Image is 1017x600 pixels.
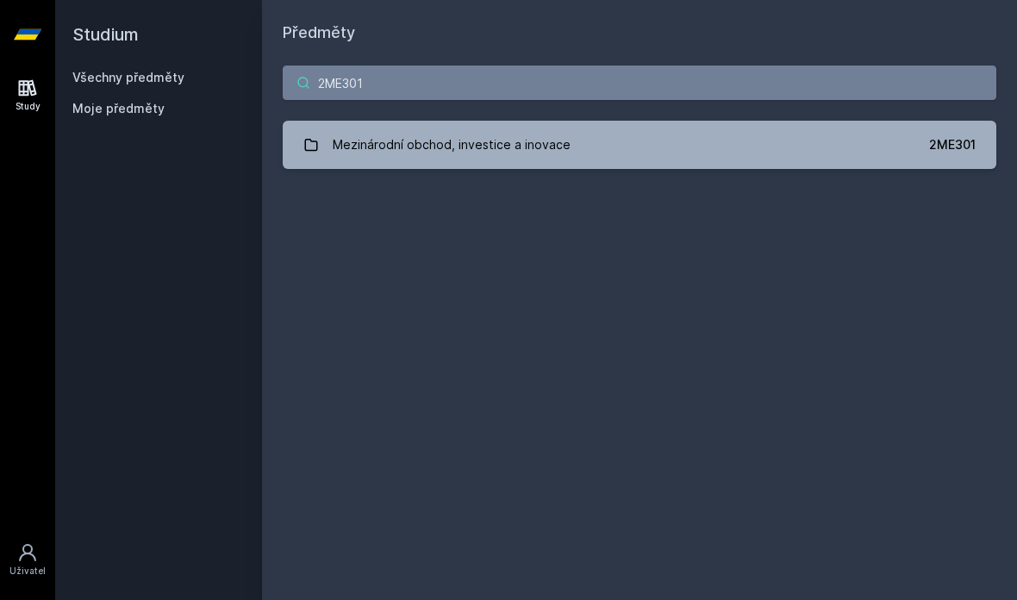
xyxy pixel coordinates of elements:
[16,100,41,113] div: Study
[283,121,996,169] a: Mezinárodní obchod, investice a inovace 2ME301
[72,70,184,84] a: Všechny předměty
[283,21,996,45] h1: Předměty
[333,128,571,162] div: Mezinárodní obchod, investice a inovace
[3,69,52,122] a: Study
[929,136,976,153] div: 2ME301
[3,534,52,586] a: Uživatel
[72,100,165,117] span: Moje předměty
[283,66,996,100] input: Název nebo ident předmětu…
[9,565,46,578] div: Uživatel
